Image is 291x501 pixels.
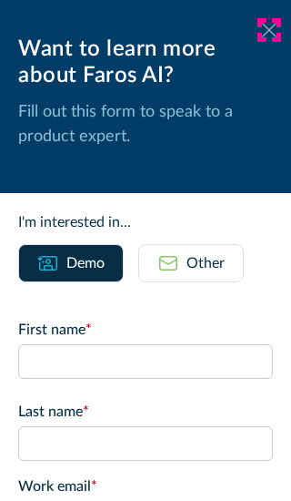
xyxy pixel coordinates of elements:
div: Demo [66,252,105,274]
div: Other [186,252,225,274]
label: Work email [18,475,273,497]
label: First name [18,319,273,341]
div: Want to learn more about Faros AI? [18,36,273,89]
label: Last name [18,401,273,423]
p: Fill out this form to speak to a product expert. [18,100,273,149]
div: I'm interested in... [18,211,273,233]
